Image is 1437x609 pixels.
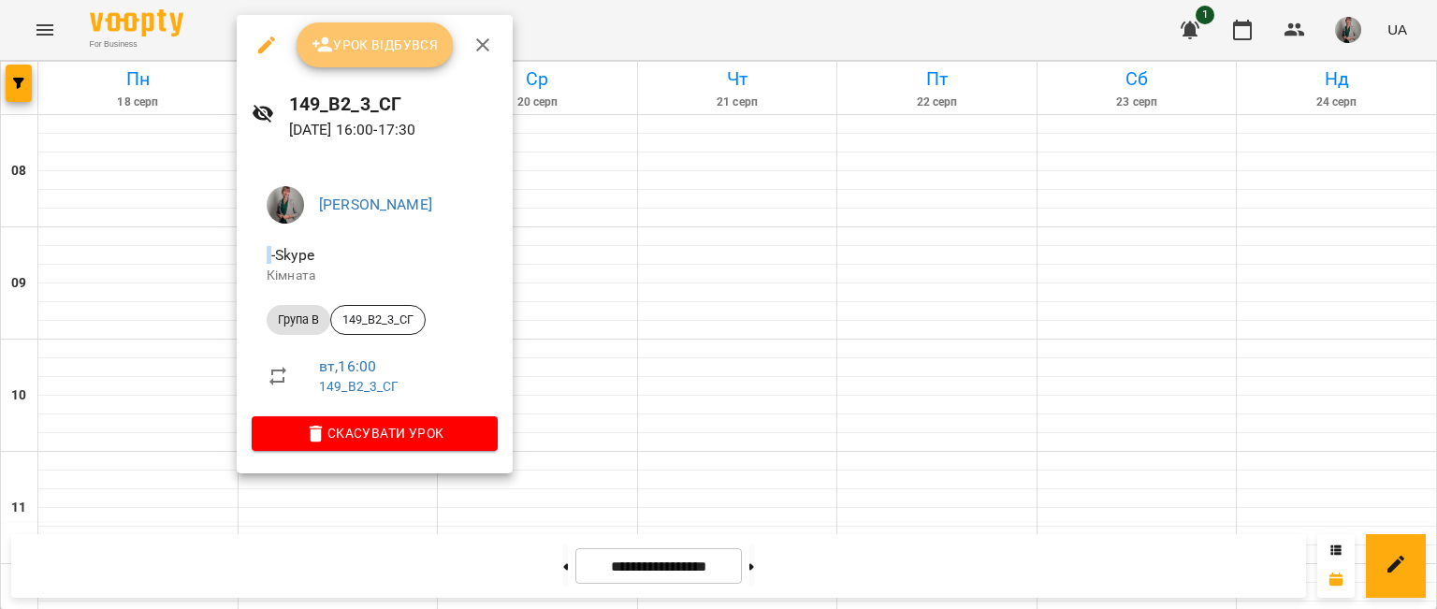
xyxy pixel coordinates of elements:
[319,379,399,394] a: 149_В2_3_СГ
[267,312,330,328] span: Група В
[267,267,483,285] p: Кімната
[297,22,454,67] button: Урок відбувся
[267,186,304,224] img: 3acb7d247c3193edef0ecce57ed72e3e.jpeg
[331,312,425,328] span: 149_В2_3_СГ
[312,34,439,56] span: Урок відбувся
[319,357,376,375] a: вт , 16:00
[267,422,483,444] span: Скасувати Урок
[267,246,318,264] span: - Skype
[289,119,498,141] p: [DATE] 16:00 - 17:30
[289,90,498,119] h6: 149_В2_3_СГ
[319,196,432,213] a: [PERSON_NAME]
[330,305,426,335] div: 149_В2_3_СГ
[252,416,498,450] button: Скасувати Урок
